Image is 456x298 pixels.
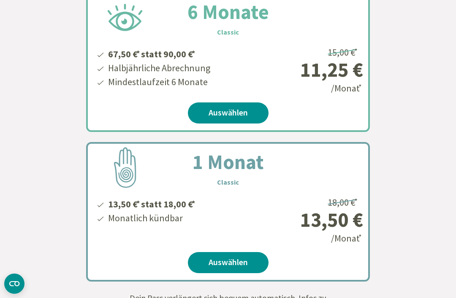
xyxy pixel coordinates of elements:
li: Halbjährliche Abrechnung [107,61,210,75]
li: Mindestlaufzeit 6 Monate [107,75,210,89]
span: 18,00 € [328,196,359,208]
span: 15,00 € [328,46,359,58]
button: CMP-Widget öffnen [4,274,24,294]
h3: Classic [217,177,239,187]
div: 13,50 € [262,209,363,230]
li: Monatlich kündbar [107,211,196,225]
div: /Monat [262,194,363,246]
li: 67,50 € statt 90,00 € [107,46,210,61]
a: Auswählen [188,102,269,123]
h3: Classic [217,27,239,37]
li: 13,50 € statt 18,00 € [107,196,196,211]
a: Auswählen [188,252,269,273]
h2: 1 Monat [172,147,284,177]
div: /Monat [262,44,363,96]
div: 11,25 € [262,59,363,80]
